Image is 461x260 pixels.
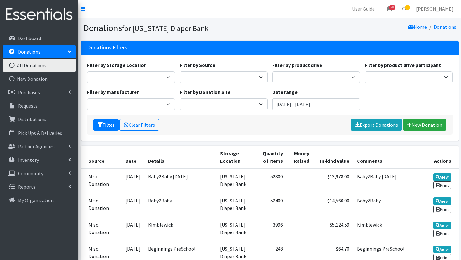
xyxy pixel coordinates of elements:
[18,103,38,109] p: Requests
[433,246,451,253] a: View
[3,140,76,153] a: Partner Agencies
[433,230,451,237] a: Print
[180,88,230,96] label: Filter by Donation Site
[434,24,456,30] a: Donations
[389,5,395,10] span: 20
[216,169,255,193] td: [US_STATE] Diaper Bank
[144,169,216,193] td: Baby2Baby [DATE]
[83,23,268,33] h1: Donations
[255,193,287,217] td: 52400
[216,217,255,241] td: [US_STATE] Diaper Bank
[411,3,458,15] a: [PERSON_NAME]
[144,193,216,217] td: Baby2Baby
[397,3,411,15] a: 6
[144,217,216,241] td: Kimblewick
[255,146,287,169] th: Quantity of Items
[347,3,380,15] a: User Guide
[122,217,144,241] td: [DATE]
[3,127,76,139] a: Pick Ups & Deliveries
[255,169,287,193] td: 52800
[18,89,40,95] p: Purchases
[93,119,119,131] button: Filter
[433,173,451,181] a: View
[18,157,39,163] p: Inventory
[81,146,122,169] th: Source
[353,169,426,193] td: Baby2Baby [DATE]
[144,146,216,169] th: Details
[426,146,459,169] th: Actions
[180,61,215,69] label: Filter by Source
[353,146,426,169] th: Comments
[122,24,209,33] small: for [US_STATE] Diaper Bank
[3,154,76,166] a: Inventory
[433,222,451,229] a: View
[81,193,122,217] td: Misc. Donation
[287,146,313,169] th: Money Raised
[3,194,76,206] a: My Organization
[313,146,353,169] th: In-kind Value
[433,181,451,189] a: Print
[18,116,46,122] p: Distributions
[433,197,451,205] a: View
[122,169,144,193] td: [DATE]
[18,197,54,203] p: My Organization
[3,167,76,180] a: Community
[18,170,43,176] p: Community
[272,88,298,96] label: Date range
[18,48,40,55] p: Donations
[408,24,427,30] a: Home
[87,61,147,69] label: Filter by Storage Location
[3,45,76,58] a: Donations
[313,193,353,217] td: $14,560.00
[18,143,55,150] p: Partner Agencies
[405,5,410,10] span: 6
[353,193,426,217] td: Baby2Baby
[3,99,76,112] a: Requests
[382,3,397,15] a: 20
[313,169,353,193] td: $13,978.00
[122,193,144,217] td: [DATE]
[255,217,287,241] td: 3996
[122,146,144,169] th: Date
[3,86,76,99] a: Purchases
[403,119,446,131] a: New Donation
[87,88,139,96] label: Filter by manufacturer
[216,193,255,217] td: [US_STATE] Diaper Bank
[18,35,41,41] p: Dashboard
[3,181,76,193] a: Reports
[3,59,76,72] a: All Donations
[272,61,322,69] label: Filter by product drive
[3,32,76,44] a: Dashboard
[351,119,402,131] a: Export Donations
[18,130,62,136] p: Pick Ups & Deliveries
[433,206,451,213] a: Print
[3,113,76,125] a: Distributions
[87,44,127,51] h3: Donations Filters
[365,61,441,69] label: Filter by product drive participant
[81,217,122,241] td: Misc. Donation
[313,217,353,241] td: $5,124.59
[81,169,122,193] td: Misc. Donation
[18,184,35,190] p: Reports
[272,98,360,110] input: January 1, 2011 - December 31, 2011
[3,4,76,25] img: HumanEssentials
[353,217,426,241] td: Kimblewick
[3,73,76,85] a: New Donation
[119,119,159,131] a: Clear Filters
[216,146,255,169] th: Storage Location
